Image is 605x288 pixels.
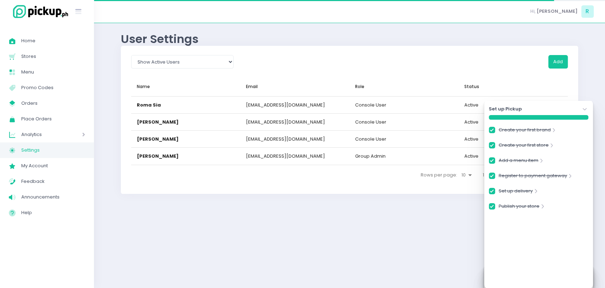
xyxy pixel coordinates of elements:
span: Menu [21,67,85,77]
img: logo [9,4,69,19]
span: Rows per page: [421,172,457,179]
span: Hi, [530,8,536,15]
span: Stores [21,52,85,61]
div: [EMAIL_ADDRESS][DOMAIN_NAME] [246,136,325,143]
div: Name [137,85,150,89]
span: Feedback [21,177,85,186]
div: [EMAIL_ADDRESS][DOMAIN_NAME] [246,119,325,126]
div: Active [464,119,478,126]
a: Create your first store [498,142,548,151]
span: console user [355,136,386,142]
a: Publish your store [498,203,539,212]
a: Register to payment gateway [498,172,567,182]
span: Promo Codes [21,83,85,92]
span: Analytics [21,130,62,139]
div: Status [464,85,479,89]
span: Help [21,208,85,217]
div: Roma Sia [137,102,161,109]
div: User Settings [121,32,578,46]
a: Add a menu item [498,157,538,167]
div: Role [355,85,364,89]
div: [PERSON_NAME] [137,153,179,160]
div: Active [464,102,478,109]
div: [EMAIL_ADDRESS][DOMAIN_NAME] [246,102,325,109]
select: Rows per page: [459,171,474,179]
div: Active [464,136,478,143]
button: Add [548,55,568,69]
span: My Account [21,161,85,170]
span: [PERSON_NAME] [537,8,578,15]
div: [EMAIL_ADDRESS][DOMAIN_NAME] [246,153,325,160]
a: Set up delivery [498,188,532,197]
span: group admin [355,153,386,159]
span: R [581,5,594,18]
div: [PERSON_NAME] [137,119,179,126]
span: console user [355,119,386,125]
span: console user [355,102,386,108]
div: Active [464,153,478,160]
strong: Set up Pickup [489,105,522,113]
span: Settings [21,146,85,155]
span: 1-4 of 4 [483,172,500,179]
div: Email [246,85,258,89]
a: Create your first brand [498,126,550,136]
div: [PERSON_NAME] [137,136,179,143]
span: Place Orders [21,114,85,124]
span: Home [21,36,85,45]
span: Announcements [21,192,85,202]
span: Orders [21,99,85,108]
